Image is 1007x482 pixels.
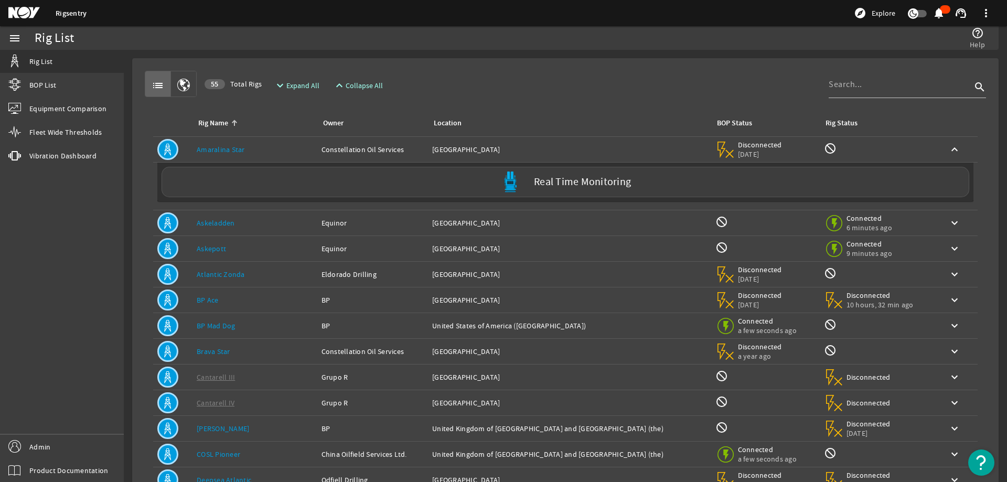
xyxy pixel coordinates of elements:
span: BOP List [29,80,56,90]
div: United States of America ([GEOGRAPHIC_DATA]) [432,320,707,331]
mat-icon: expand_less [333,79,341,92]
a: Cantarell IV [197,398,234,408]
div: [GEOGRAPHIC_DATA] [432,372,707,382]
span: Disconnected [738,470,783,480]
div: BP [322,423,424,434]
span: Disconnected [847,419,891,429]
div: BP [322,320,424,331]
mat-icon: keyboard_arrow_down [948,217,961,229]
div: [GEOGRAPHIC_DATA] [432,269,707,280]
mat-icon: BOP Monitoring not available for this rig [715,241,728,254]
mat-icon: Rig Monitoring not available for this rig [824,447,837,459]
mat-icon: keyboard_arrow_down [948,397,961,409]
mat-icon: keyboard_arrow_down [948,268,961,281]
span: Expand All [286,80,319,91]
div: Location [434,117,462,129]
mat-icon: Rig Monitoring not available for this rig [824,142,837,155]
a: Cantarell III [197,372,235,382]
mat-icon: keyboard_arrow_down [948,371,961,383]
div: Constellation Oil Services [322,346,424,357]
mat-icon: menu [8,32,21,45]
button: Open Resource Center [968,449,994,476]
mat-icon: Rig Monitoring not available for this rig [824,318,837,331]
i: search [973,81,986,93]
div: Owner [323,117,344,129]
mat-icon: BOP Monitoring not available for this rig [715,421,728,434]
mat-icon: keyboard_arrow_up [948,143,961,156]
div: BOP Status [717,117,752,129]
span: Fleet Wide Thresholds [29,127,102,137]
div: Rig Name [198,117,228,129]
div: Eldorado Drilling [322,269,424,280]
span: a few seconds ago [738,326,797,335]
span: Total Rigs [205,79,262,89]
a: Amaralina Star [197,145,245,154]
span: Disconnected [738,140,783,149]
div: [GEOGRAPHIC_DATA] [432,243,707,254]
span: a year ago [738,351,783,361]
div: Grupo R [322,398,424,408]
a: [PERSON_NAME] [197,424,249,433]
a: COSL Pioneer [197,449,240,459]
span: Connected [847,213,892,223]
span: Disconnected [847,398,891,408]
a: Askeladden [197,218,235,228]
span: a few seconds ago [738,454,797,464]
div: United Kingdom of [GEOGRAPHIC_DATA] and [GEOGRAPHIC_DATA] (the) [432,423,707,434]
span: 9 minutes ago [847,249,892,258]
mat-icon: keyboard_arrow_down [948,345,961,358]
button: Expand All [270,76,324,95]
div: Constellation Oil Services [322,144,424,155]
mat-icon: Rig Monitoring not available for this rig [824,267,837,280]
span: Disconnected [847,291,914,300]
span: Disconnected [847,470,891,480]
div: [GEOGRAPHIC_DATA] [432,398,707,408]
mat-icon: notifications [933,7,945,19]
div: Grupo R [322,372,424,382]
span: 6 minutes ago [847,223,892,232]
mat-icon: vibration [8,149,21,162]
span: Disconnected [738,265,783,274]
a: Brava Star [197,347,230,356]
div: China Oilfield Services Ltd. [322,449,424,459]
mat-icon: help_outline [971,27,984,39]
button: more_vert [973,1,999,26]
span: [DATE] [738,300,783,309]
span: Connected [847,239,892,249]
button: Collapse All [329,76,387,95]
mat-icon: keyboard_arrow_down [948,448,961,460]
mat-icon: explore [854,7,866,19]
span: [DATE] [738,274,783,284]
mat-icon: keyboard_arrow_down [948,294,961,306]
div: Rig Name [197,117,309,129]
a: Real Time Monitoring [157,167,973,197]
mat-icon: list [152,79,164,92]
div: [GEOGRAPHIC_DATA] [432,218,707,228]
span: [DATE] [738,149,783,159]
div: BP [322,295,424,305]
mat-icon: Rig Monitoring not available for this rig [824,344,837,357]
div: [GEOGRAPHIC_DATA] [432,346,707,357]
span: Collapse All [346,80,383,91]
span: Disconnected [738,342,783,351]
mat-icon: expand_more [274,79,282,92]
button: Explore [850,5,899,22]
span: Connected [738,445,797,454]
div: [GEOGRAPHIC_DATA] [432,295,707,305]
span: Rig List [29,56,52,67]
span: Equipment Comparison [29,103,106,114]
mat-icon: keyboard_arrow_down [948,242,961,255]
mat-icon: keyboard_arrow_down [948,422,961,435]
mat-icon: BOP Monitoring not available for this rig [715,370,728,382]
mat-icon: BOP Monitoring not available for this rig [715,216,728,228]
input: Search... [829,78,971,91]
div: Rig List [35,33,74,44]
div: United Kingdom of [GEOGRAPHIC_DATA] and [GEOGRAPHIC_DATA] (the) [432,449,707,459]
a: BP Mad Dog [197,321,235,330]
a: BP Ace [197,295,219,305]
a: Atlantic Zonda [197,270,245,279]
div: Owner [322,117,420,129]
span: Vibration Dashboard [29,151,97,161]
div: Rig Status [826,117,858,129]
span: Explore [872,8,895,18]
